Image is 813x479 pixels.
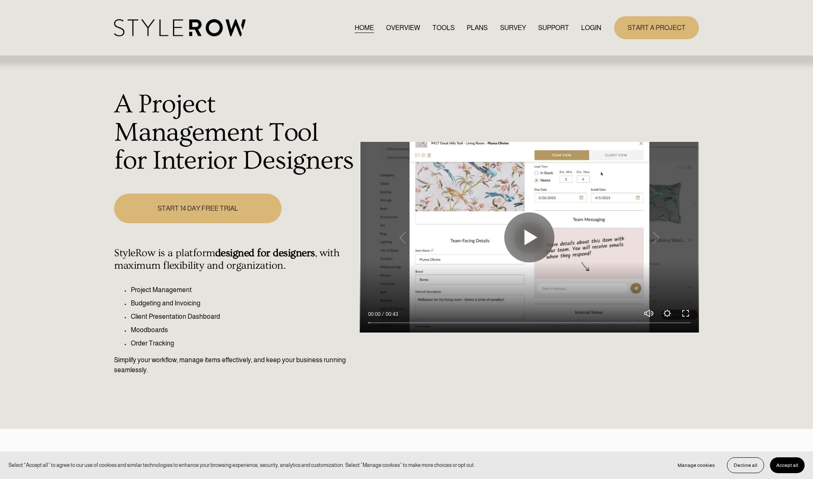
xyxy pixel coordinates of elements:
[368,320,691,325] input: Seek
[432,22,455,33] a: TOOLS
[770,457,805,473] button: Accept all
[8,461,475,469] p: Select “Accept all” to agree to our use of cookies and similar technologies to enhance your brows...
[504,212,554,262] button: Play
[131,312,355,322] p: Client Presentation Dashboard
[538,23,569,33] span: SUPPORT
[386,22,420,33] a: OVERVIEW
[500,22,526,33] a: SURVEY
[538,22,569,33] a: folder dropdown
[131,298,355,308] p: Budgeting and Invoicing
[776,462,798,468] span: Accept all
[114,194,281,223] a: START 14 DAY FREE TRIAL
[131,325,355,335] p: Moodboards
[114,19,246,36] img: StyleRow
[114,355,355,375] p: Simplify your workflow, manage items effectively, and keep your business running seamlessly.
[383,310,400,318] div: Duration
[467,22,488,33] a: PLANS
[131,285,355,295] p: Project Management
[131,338,355,348] p: Order Tracking
[581,22,601,33] a: LOGIN
[368,310,383,318] div: Current time
[734,462,757,468] span: Decline all
[614,16,699,39] a: START A PROJECT
[678,462,715,468] span: Manage cookies
[114,247,355,272] h4: StyleRow is a platform , with maximum flexibility and organization.
[215,247,315,259] strong: designed for designers
[114,91,355,175] h1: A Project Management Tool for Interior Designers
[727,457,764,473] button: Decline all
[671,457,721,473] button: Manage cookies
[355,22,374,33] a: HOME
